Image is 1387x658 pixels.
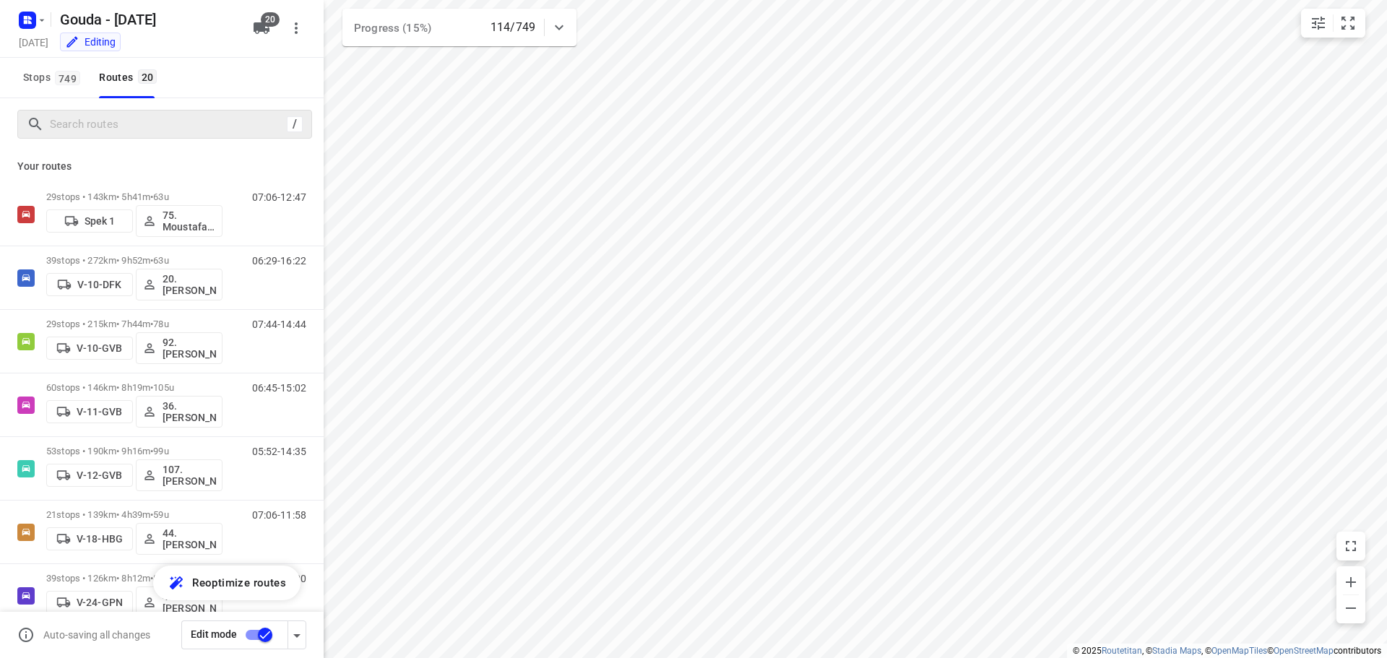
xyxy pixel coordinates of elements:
[342,9,576,46] div: Progress (15%)114/749
[153,573,168,584] span: 82u
[1211,646,1267,656] a: OpenMapTiles
[163,273,216,296] p: 20.[PERSON_NAME]
[46,255,222,266] p: 39 stops • 272km • 9h52m
[1304,9,1333,38] button: Map settings
[136,205,222,237] button: 75. Moustafa Shhadeh
[43,629,150,641] p: Auto-saving all changes
[136,586,222,618] button: 43.[PERSON_NAME]
[261,12,280,27] span: 20
[252,446,306,457] p: 05:52-14:35
[1334,9,1362,38] button: Fit zoom
[1301,9,1365,38] div: small contained button group
[163,400,216,423] p: 36. [PERSON_NAME]
[99,69,161,87] div: Routes
[46,527,133,550] button: V-18-HBG
[46,400,133,423] button: V-11-GVB
[55,71,80,85] span: 749
[153,191,168,202] span: 63u
[50,113,287,136] input: Search routes
[77,533,123,545] p: V-18-HBG
[136,396,222,428] button: 36. [PERSON_NAME]
[153,319,168,329] span: 78u
[65,35,116,49] div: Editing
[153,382,174,393] span: 105u
[136,459,222,491] button: 107.[PERSON_NAME]
[153,255,168,266] span: 63u
[13,34,54,51] h5: Project date
[150,191,153,202] span: •
[1152,646,1201,656] a: Stadia Maps
[491,19,535,36] p: 114/749
[150,446,153,456] span: •
[150,319,153,329] span: •
[163,464,216,487] p: 107.[PERSON_NAME]
[77,469,122,481] p: V-12-GVB
[17,159,306,174] p: Your routes
[252,191,306,203] p: 07:06-12:47
[85,215,116,227] p: Spek 1
[150,255,153,266] span: •
[77,342,122,354] p: V-10-GVB
[46,382,222,393] p: 60 stops • 146km • 8h19m
[136,332,222,364] button: 92.[PERSON_NAME]
[163,591,216,614] p: 43.[PERSON_NAME]
[54,8,241,31] h5: Gouda - [DATE]
[23,69,85,87] span: Stops
[46,319,222,329] p: 29 stops • 215km • 7h44m
[247,14,276,43] button: 20
[46,337,133,360] button: V-10-GVB
[1102,646,1142,656] a: Routetitan
[153,566,301,600] button: Reoptimize routes
[252,319,306,330] p: 07:44-14:44
[252,509,306,521] p: 07:06-11:58
[138,69,157,84] span: 20
[46,273,133,296] button: V-10-DFK
[77,406,122,417] p: V-11-GVB
[1073,646,1381,656] li: © 2025 , © , © © contributors
[192,573,286,592] span: Reoptimize routes
[136,523,222,555] button: 44. [PERSON_NAME]
[153,446,168,456] span: 99u
[252,255,306,267] p: 06:29-16:22
[77,597,123,608] p: V-24-GPN
[163,527,216,550] p: 44. [PERSON_NAME]
[252,382,306,394] p: 06:45-15:02
[46,573,222,584] p: 39 stops • 126km • 8h12m
[46,591,133,614] button: V-24-GPN
[150,509,153,520] span: •
[150,382,153,393] span: •
[136,269,222,300] button: 20.[PERSON_NAME]
[191,628,237,640] span: Edit mode
[288,625,306,644] div: Driver app settings
[287,116,303,132] div: /
[1274,646,1334,656] a: OpenStreetMap
[46,464,133,487] button: V-12-GVB
[46,446,222,456] p: 53 stops • 190km • 9h16m
[46,509,222,520] p: 21 stops • 139km • 4h39m
[77,279,121,290] p: V-10-DFK
[46,191,222,202] p: 29 stops • 143km • 5h41m
[163,337,216,360] p: 92.[PERSON_NAME]
[153,509,168,520] span: 59u
[354,22,431,35] span: Progress (15%)
[46,209,133,233] button: Spek 1
[163,209,216,233] p: 75. Moustafa Shhadeh
[150,573,153,584] span: •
